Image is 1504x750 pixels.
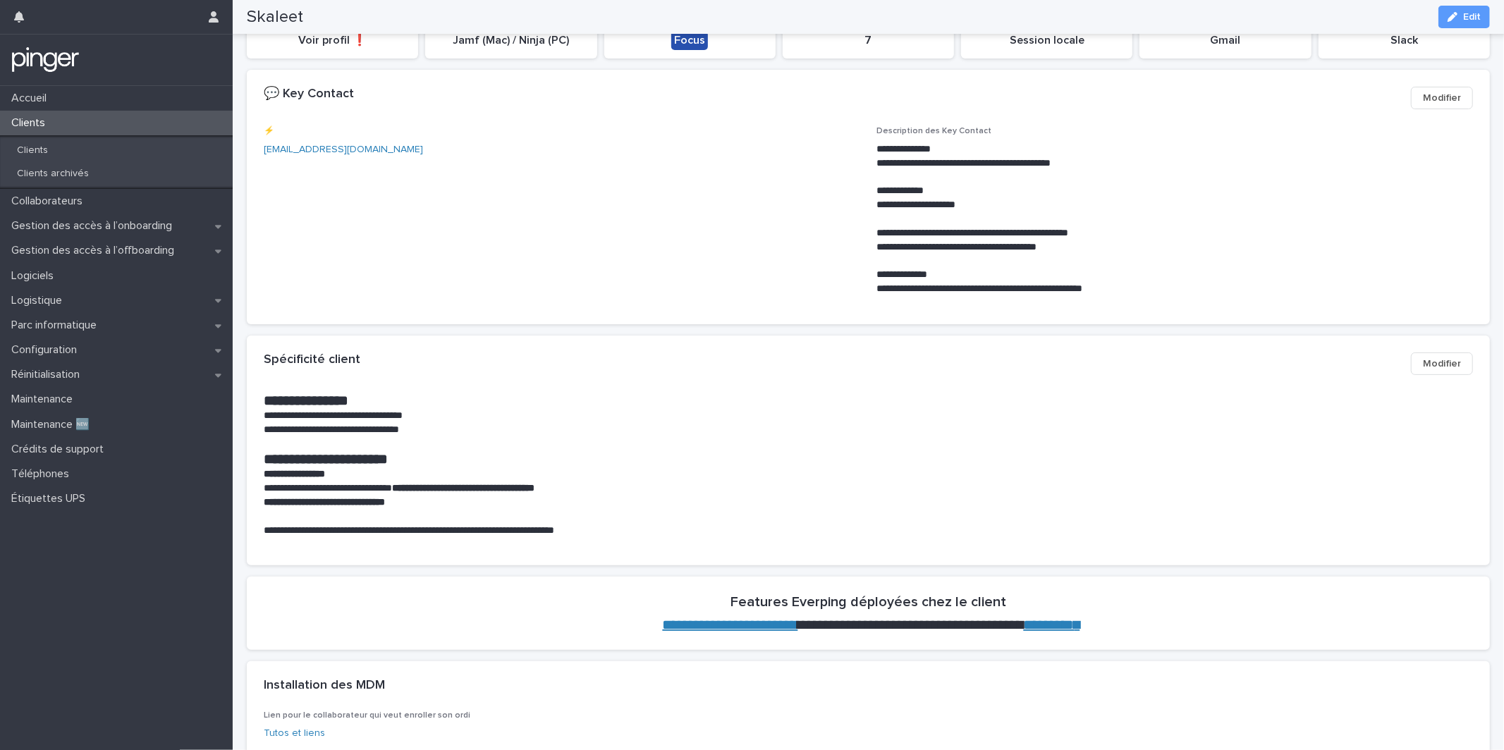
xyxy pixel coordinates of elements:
p: Accueil [6,92,58,105]
span: Edit [1463,12,1481,22]
a: [EMAIL_ADDRESS][DOMAIN_NAME] [264,145,423,154]
p: Session locale [970,34,1124,47]
button: Edit [1438,6,1490,28]
h2: 💬 Key Contact [264,87,354,102]
p: Logiciels [6,269,65,283]
p: Maintenance 🆕 [6,418,101,431]
p: Crédits de support [6,443,115,456]
p: Étiquettes UPS [6,492,97,505]
span: ⚡️ [264,127,274,135]
p: Clients archivés [6,168,100,180]
div: Focus [671,31,708,50]
p: Clients [6,145,59,156]
p: Collaborateurs [6,195,94,208]
span: Lien pour le collaborateur qui veut enroller son ordi [264,711,470,720]
p: Voir profil ❗ [255,34,410,47]
p: Parc informatique [6,319,108,332]
img: mTgBEunGTSyRkCgitkcU [11,46,80,74]
h2: Installation des MDM [264,678,385,694]
p: Téléphones [6,467,80,481]
span: Modifier [1423,357,1461,371]
p: Maintenance [6,393,84,406]
p: Réinitialisation [6,368,91,381]
h2: Features Everping déployées chez le client [730,594,1006,610]
button: Modifier [1411,87,1473,109]
button: Modifier [1411,352,1473,375]
p: Logistique [6,294,73,307]
p: Configuration [6,343,88,357]
p: Clients [6,116,56,130]
p: 7 [791,34,946,47]
h2: Skaleet [247,7,303,27]
h2: Spécificité client [264,352,360,368]
a: Tutos et liens [264,728,325,738]
span: Modifier [1423,91,1461,105]
p: Gestion des accès à l’offboarding [6,244,185,257]
span: Description des Key Contact [877,127,992,135]
p: Jamf (Mac) / Ninja (PC) [434,34,588,47]
p: Slack [1327,34,1481,47]
p: Gmail [1148,34,1302,47]
p: Gestion des accès à l’onboarding [6,219,183,233]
